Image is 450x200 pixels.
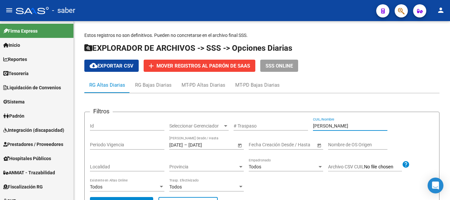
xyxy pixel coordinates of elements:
mat-icon: add [147,62,155,70]
button: Mover registros al PADRÓN de SAAS [144,60,255,72]
span: Todos [90,184,102,189]
mat-icon: cloud_download [90,62,98,70]
span: Padrón [3,112,24,120]
p: Estos registros no son definitivos. Pueden no concretarse en el archivo final SSS. [84,32,439,39]
input: Fecha inicio [169,142,183,148]
span: Todos [169,184,182,189]
mat-icon: help [402,160,410,168]
span: ANMAT - Trazabilidad [3,169,55,176]
input: Fecha fin [278,142,311,148]
span: Fiscalización RG [3,183,43,190]
button: Open calendar [316,142,323,149]
span: Mover registros al PADRÓN de SAAS [156,63,250,69]
button: Exportar CSV [84,60,139,72]
span: Archivo CSV CUIL [328,164,364,169]
span: Sistema [3,98,25,105]
span: Integración (discapacidad) [3,127,64,134]
span: Exportar CSV [90,63,133,69]
h3: Filtros [90,107,113,116]
input: Fecha fin [188,142,221,148]
div: RG Bajas Diarias [135,81,172,89]
input: Archivo CSV CUIL [364,164,402,170]
mat-icon: person [437,6,445,14]
div: MT-PD Bajas Diarias [235,81,280,89]
div: MT-PD Altas Diarias [182,81,225,89]
div: Open Intercom Messenger [428,178,443,193]
span: Tesorería [3,70,29,77]
input: Fecha inicio [249,142,273,148]
span: Inicio [3,42,20,49]
button: SSS ONLINE [260,60,298,72]
span: Liquidación de Convenios [3,84,61,91]
span: Todos [249,164,261,169]
span: Firma Express [3,27,38,35]
span: – [184,142,187,148]
button: Open calendar [236,142,243,149]
mat-icon: menu [5,6,13,14]
span: SSS ONLINE [266,63,293,69]
span: EXPLORADOR DE ARCHIVOS -> SSS -> Opciones Diarias [84,43,292,53]
span: Seleccionar Gerenciador [169,123,223,129]
span: Reportes [3,56,27,63]
span: Provincia [169,164,238,170]
span: Hospitales Públicos [3,155,51,162]
span: - saber [52,3,75,18]
div: RG Altas Diarias [89,81,125,89]
span: Prestadores / Proveedores [3,141,63,148]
